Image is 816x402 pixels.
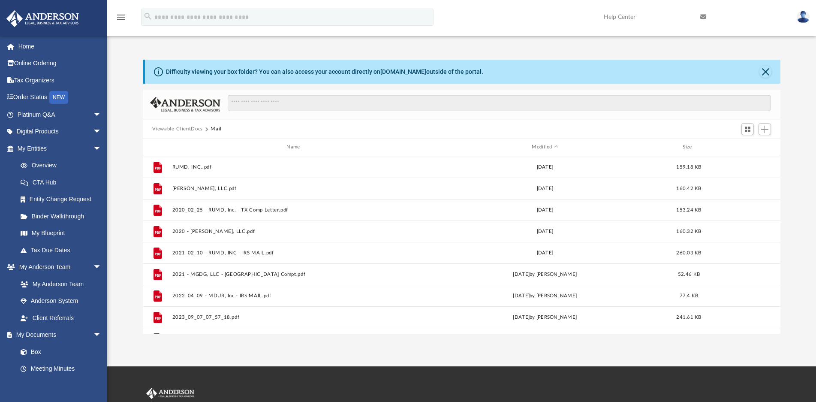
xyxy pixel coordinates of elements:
a: Platinum Q&Aarrow_drop_down [6,106,114,123]
button: 2021 - MGDG, LLC - [GEOGRAPHIC_DATA] Compt.pdf [172,272,418,277]
div: [DATE] [422,184,668,192]
input: Search files and folders [228,95,771,111]
span: 241.61 KB [676,314,701,319]
a: Online Ordering [6,55,114,72]
button: 2020_02_25 - RUMD, Inc. - TX Comp Letter.pdf [172,207,418,213]
a: Binder Walkthrough [12,208,114,225]
div: [DATE] by [PERSON_NAME] [422,270,668,278]
button: RUMD, INC..pdf [172,164,418,170]
div: Name [172,143,418,151]
a: CTA Hub [12,174,114,191]
button: 2021_02_10 - RUMD, INC - IRS MAIL.pdf [172,250,418,256]
img: Anderson Advisors Platinum Portal [145,388,196,399]
i: search [143,12,153,21]
button: Viewable-ClientDocs [152,125,203,133]
span: arrow_drop_down [93,123,110,141]
a: My Blueprint [12,225,110,242]
a: Tax Due Dates [12,242,114,259]
button: Add [759,123,771,135]
a: My Documentsarrow_drop_down [6,326,110,344]
a: menu [116,16,126,22]
div: [DATE] [422,249,668,257]
a: Digital Productsarrow_drop_down [6,123,114,140]
button: Mail [211,125,222,133]
button: 2022_04_09 - MDUR, Inc - IRS MAIL.pdf [172,293,418,299]
span: arrow_drop_down [93,326,110,344]
button: Switch to Grid View [741,123,754,135]
button: 2023_09_07_07_57_18.pdf [172,314,418,320]
a: Entity Change Request [12,191,114,208]
div: [DATE] [422,227,668,235]
span: arrow_drop_down [93,106,110,124]
img: User Pic [797,11,810,23]
span: arrow_drop_down [93,140,110,157]
div: [DATE] by [PERSON_NAME] [422,292,668,299]
a: Tax Organizers [6,72,114,89]
div: Difficulty viewing your box folder? You can also access your account directly on outside of the p... [166,67,483,76]
span: 159.18 KB [676,164,701,169]
button: Close [759,66,771,78]
div: [DATE] by [PERSON_NAME] [422,313,668,321]
a: My Anderson Team [12,275,106,293]
a: Client Referrals [12,309,110,326]
div: id [146,143,168,151]
div: grid [143,156,781,334]
i: menu [116,12,126,22]
div: NEW [49,91,68,104]
a: Meeting Minutes [12,360,110,378]
a: Box [12,343,106,360]
div: Modified [422,143,668,151]
span: 77.4 KB [679,293,698,298]
span: 153.24 KB [676,207,701,212]
span: 160.32 KB [676,229,701,233]
button: 2020 - [PERSON_NAME], LLC.pdf [172,229,418,234]
a: Overview [12,157,114,174]
a: Anderson System [12,293,110,310]
a: My Anderson Teamarrow_drop_down [6,259,110,276]
a: Home [6,38,114,55]
div: Size [671,143,706,151]
button: [PERSON_NAME], LLC.pdf [172,186,418,191]
div: [DATE] [422,163,668,171]
div: id [710,143,770,151]
a: [DOMAIN_NAME] [380,68,426,75]
span: 260.03 KB [676,250,701,255]
span: 52.46 KB [678,272,700,276]
span: 160.42 KB [676,186,701,190]
img: Anderson Advisors Platinum Portal [4,10,81,27]
a: Order StatusNEW [6,89,114,106]
span: arrow_drop_down [93,259,110,276]
div: [DATE] [422,206,668,214]
a: My Entitiesarrow_drop_down [6,140,114,157]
